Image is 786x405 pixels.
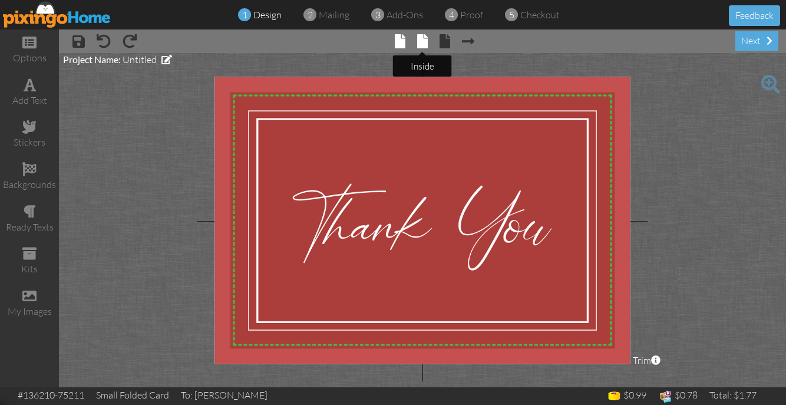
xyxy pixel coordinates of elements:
[729,5,780,26] button: Feedback
[601,387,652,405] td: $0.99
[253,9,282,21] span: design
[242,8,247,22] span: 1
[460,9,483,21] span: proof
[3,1,111,28] img: pixingo logo
[308,8,313,22] span: 2
[709,388,757,402] div: Total: $1.77
[658,389,673,404] img: expense-icon.png
[123,54,157,65] span: Untitled
[194,389,267,401] span: [PERSON_NAME]
[607,389,622,404] img: points-icon.png
[375,8,381,22] span: 3
[319,9,349,21] span: mailing
[735,31,778,51] div: next
[411,61,434,72] tip-tip: inside
[90,387,175,403] td: Small Folded Card
[387,9,423,21] span: add-ons
[520,9,560,21] span: checkout
[449,8,454,22] span: 4
[509,8,514,22] span: 5
[12,387,90,403] td: #136210-75211
[63,54,121,65] span: Project Name:
[181,389,193,401] span: To:
[633,354,660,367] span: Trim
[652,387,704,405] td: $0.78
